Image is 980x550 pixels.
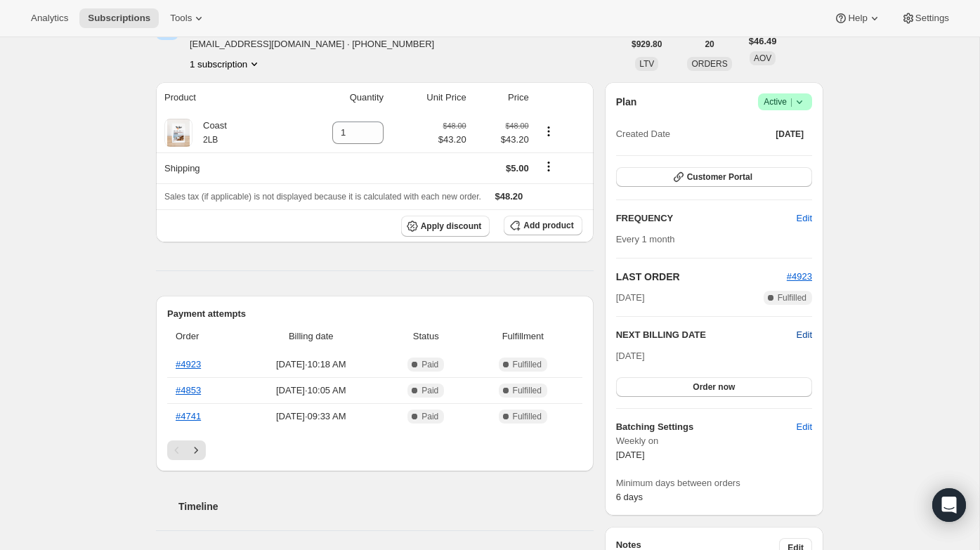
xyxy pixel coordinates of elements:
button: Edit [797,328,812,342]
button: Edit [788,416,821,438]
h2: Timeline [178,499,594,513]
span: Paid [422,359,438,370]
small: $48.00 [506,122,529,130]
span: [DATE] · 10:05 AM [242,384,380,398]
h2: Payment attempts [167,307,582,321]
div: Coast [192,119,227,147]
span: Subscriptions [88,13,150,24]
span: $46.49 [749,34,777,48]
small: $48.00 [443,122,466,130]
span: 20 [705,39,714,50]
button: Order now [616,377,812,397]
span: Edit [797,211,812,225]
h2: NEXT BILLING DATE [616,328,797,342]
span: Order now [693,381,735,393]
span: Billing date [242,329,380,343]
button: Apply discount [401,216,490,237]
th: Unit Price [388,82,471,113]
button: Help [825,8,889,28]
span: AOV [754,53,771,63]
button: Next [186,440,206,460]
span: Fulfilled [513,411,542,422]
span: LTV [639,59,654,69]
h2: Plan [616,95,637,109]
span: 6 days [616,492,643,502]
span: Every 1 month [616,234,675,244]
span: Status [388,329,464,343]
button: Settings [893,8,958,28]
span: Analytics [31,13,68,24]
span: | [790,96,792,107]
span: $43.20 [475,133,529,147]
span: Add product [523,220,573,231]
button: $929.80 [623,34,670,54]
span: Tools [170,13,192,24]
span: Fulfilled [778,292,806,303]
span: [DATE] [616,450,645,460]
small: 2LB [203,135,218,145]
button: Subscriptions [79,8,159,28]
a: #4923 [176,359,201,369]
div: Open Intercom Messenger [932,488,966,522]
th: Quantity [285,82,388,113]
span: $5.00 [506,163,529,173]
span: $43.20 [438,133,466,147]
button: 20 [696,34,722,54]
button: Edit [788,207,821,230]
span: [DATE] [616,351,645,361]
span: Fulfillment [472,329,574,343]
a: #4853 [176,385,201,395]
button: Add product [504,216,582,235]
button: [DATE] [767,124,812,144]
span: [DATE] [776,129,804,140]
span: Active [764,95,806,109]
span: [DATE] [616,291,645,305]
th: Shipping [156,152,285,183]
span: [DATE] · 10:18 AM [242,358,380,372]
button: Analytics [22,8,77,28]
h6: Batching Settings [616,420,797,434]
button: Product actions [190,57,261,71]
button: Shipping actions [537,159,560,174]
span: Paid [422,385,438,396]
span: $929.80 [632,39,662,50]
span: ORDERS [691,59,727,69]
h2: LAST ORDER [616,270,787,284]
span: [DATE] · 09:33 AM [242,410,380,424]
span: Sales tax (if applicable) is not displayed because it is calculated with each new order. [164,192,481,202]
button: Product actions [537,124,560,139]
button: #4923 [787,270,812,284]
span: $48.20 [495,191,523,202]
span: Weekly on [616,434,812,448]
span: Fulfilled [513,385,542,396]
th: Order [167,321,238,352]
button: Customer Portal [616,167,812,187]
span: [EMAIL_ADDRESS][DOMAIN_NAME] · [PHONE_NUMBER] [190,37,446,51]
span: Created Date [616,127,670,141]
button: Tools [162,8,214,28]
th: Price [471,82,533,113]
span: Apply discount [421,221,482,232]
span: Help [848,13,867,24]
h2: FREQUENCY [616,211,797,225]
span: Minimum days between orders [616,476,812,490]
nav: Pagination [167,440,582,460]
span: Fulfilled [513,359,542,370]
span: Paid [422,411,438,422]
span: Settings [915,13,949,24]
th: Product [156,82,285,113]
a: #4741 [176,411,201,421]
span: Customer Portal [687,171,752,183]
a: #4923 [787,271,812,282]
span: Edit [797,420,812,434]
